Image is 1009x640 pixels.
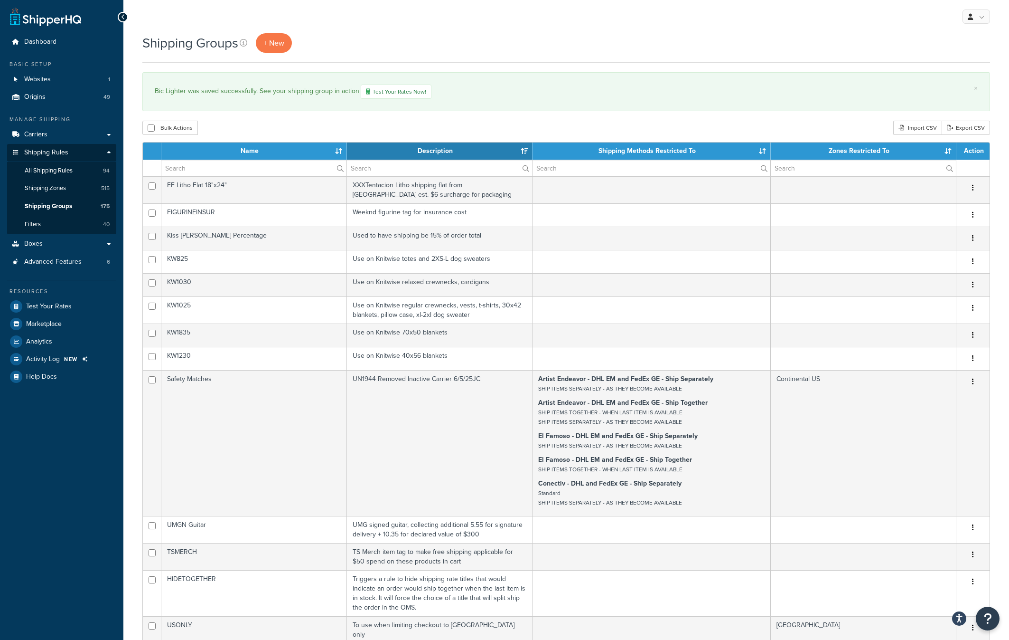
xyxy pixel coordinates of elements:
a: Websites 1 [7,71,116,88]
td: Use on Knitwise relaxed crewnecks, cardigans [347,273,533,296]
td: XXXTentacion Litho shipping flat from [GEOGRAPHIC_DATA] est. $6 surcharge for packaging [347,176,533,203]
span: Advanced Features [24,258,82,266]
span: 175 [101,202,110,210]
td: KW1025 [161,296,347,324]
td: Triggers a rule to hide shipping rate titles that would indicate an order would ship together whe... [347,570,533,616]
td: KW1030 [161,273,347,296]
a: Shipping Groups 175 [7,198,116,215]
div: Import CSV [893,121,942,135]
li: Boxes [7,235,116,253]
span: Origins [24,93,46,101]
td: Safety Matches [161,370,347,516]
a: Dashboard [7,33,116,51]
td: UN1944 Removed Inactive Carrier 6/5/25JC [347,370,533,516]
span: Marketplace [26,320,62,328]
li: Shipping Groups [7,198,116,215]
td: Kiss [PERSON_NAME] Percentage [161,227,347,250]
span: Analytics [26,338,52,346]
li: Origins [7,88,116,106]
a: Origins 49 [7,88,116,106]
span: Test Your Rates [26,303,72,311]
td: EF Litho Flat 18"x24" [161,176,347,203]
li: Shipping Rules [7,144,116,234]
a: Test Your Rates Now! [361,85,431,99]
span: + New [263,38,284,48]
span: Shipping Groups [25,202,72,210]
span: Activity Log [26,355,60,363]
strong: Artist Endeavor - DHL EM and FedEx GE - Ship Separately [538,374,713,384]
a: Help Docs [7,368,116,385]
th: Zones Restricted To: activate to sort column ascending [771,143,956,160]
a: Advanced Features 6 [7,253,116,271]
a: Carriers [7,126,116,143]
td: Continental US [771,370,956,516]
div: Resources [7,287,116,296]
a: Shipping Rules [7,144,116,162]
li: Activity Log [7,351,116,368]
span: 515 [101,184,110,192]
input: Search [161,160,346,176]
a: + New [256,33,292,53]
strong: Conectiv - DHL and FedEx GE - Ship Separately [538,478,682,488]
a: Export CSV [942,121,990,135]
td: KW1835 [161,324,347,347]
strong: El Famoso - DHL EM and FedEx GE - Ship Separately [538,431,698,441]
span: Filters [25,220,41,229]
a: All Shipping Rules 94 [7,162,116,180]
a: × [974,85,978,92]
h1: Shipping Groups [142,34,238,52]
td: UMGN Guitar [161,516,347,543]
td: KW825 [161,250,347,273]
td: Use on Knitwise 70x50 blankets [347,324,533,347]
span: Shipping Zones [25,184,66,192]
span: Help Docs [26,373,57,381]
a: Marketplace [7,315,116,333]
th: Name: activate to sort column ascending [161,143,347,160]
li: Websites [7,71,116,88]
span: All Shipping Rules [25,167,73,175]
li: Advanced Features [7,253,116,271]
td: FIGURINEINSUR [161,203,347,227]
td: HIDETOGETHER [161,570,347,616]
small: SHIP ITEMS SEPARATELY - AS THEY BECOME AVAILABLE [538,441,682,450]
span: 6 [107,258,110,266]
input: Search [347,160,532,176]
input: Search [533,160,770,176]
li: All Shipping Rules [7,162,116,180]
small: SHIP ITEMS SEPARATELY - AS THEY BECOME AVAILABLE [538,384,682,393]
span: Websites [24,76,51,84]
li: Filters [7,216,116,233]
button: Open Resource Center [976,607,1000,630]
a: Filters 40 [7,216,116,233]
small: SHIP ITEMS TOGETHER - WHEN LAST ITEM IS AVAILABLE SHIP ITEMS SEPARATELY - AS THEY BECOME AVAILABLE [538,408,682,426]
span: Carriers [24,131,47,139]
li: Test Your Rates [7,298,116,315]
input: Search [771,160,956,176]
td: Weeknd figurine tag for insurance cost [347,203,533,227]
span: NEW [64,355,78,363]
td: Use on Knitwise totes and 2XS-L dog sweaters [347,250,533,273]
span: 40 [103,220,110,229]
a: Activity Log NEW [7,351,116,368]
span: Dashboard [24,38,56,46]
td: TS Merch item tag to make free shipping applicable for $50 spend on these products in cart [347,543,533,570]
a: Analytics [7,333,116,350]
strong: El Famoso - DHL EM and FedEx GE - Ship Together [538,455,692,465]
span: 94 [103,167,110,175]
div: Bic Lighter was saved successfully. See your shipping group in action [155,85,978,99]
td: TSMERCH [161,543,347,570]
div: Manage Shipping [7,115,116,124]
td: KW1230 [161,347,347,370]
a: Shipping Zones 515 [7,180,116,197]
a: ShipperHQ Home [10,7,81,26]
small: SHIP ITEMS TOGETHER - WHEN LAST ITEM IS AVAILABLE [538,465,682,474]
button: Bulk Actions [142,121,198,135]
span: 1 [108,76,110,84]
th: Shipping Methods Restricted To: activate to sort column ascending [533,143,771,160]
td: Used to have shipping be 15% of order total [347,227,533,250]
